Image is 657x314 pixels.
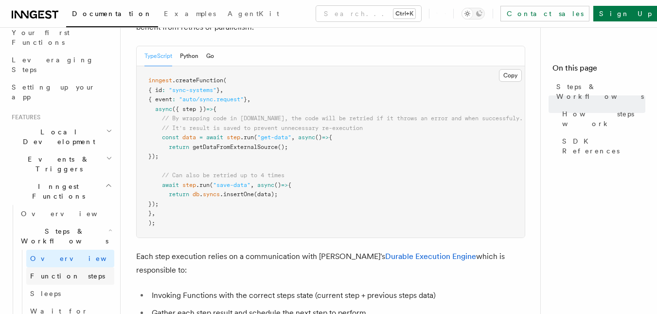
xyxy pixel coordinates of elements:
p: Each step execution relies on a communication with [PERSON_NAME]'s which is responsible to: [136,250,525,277]
a: Your first Functions [8,24,114,51]
span: } [148,210,152,217]
span: "sync-systems" [169,87,216,93]
span: { [213,106,216,112]
span: , [250,182,254,188]
span: : [172,96,176,103]
span: // By wrapping code in [DOMAIN_NAME], the code will be retried if it throws an error and when suc... [162,115,523,122]
span: (data); [254,191,278,198]
button: Inngest Functions [8,178,114,205]
span: step [182,182,196,188]
span: getDataFromExternalSource [193,144,278,150]
a: SDK References [558,132,645,160]
a: Sleeps [26,285,114,302]
span: ( [223,77,227,84]
span: // It's result is saved to prevent unnecessary re-execution [162,125,363,131]
a: How steps work [558,105,645,132]
span: , [291,134,295,141]
button: Local Development [8,123,114,150]
span: Features [8,113,40,121]
button: Search...Ctrl+K [316,6,421,21]
span: .insertOne [220,191,254,198]
button: Events & Triggers [8,150,114,178]
span: }); [148,153,159,160]
span: return [169,191,189,198]
a: Leveraging Steps [8,51,114,78]
span: data [182,134,196,141]
span: Local Development [8,127,106,147]
a: Durable Execution Engine [385,252,476,261]
span: // Can also be retried up to 4 times [162,172,284,179]
a: Examples [158,3,222,26]
span: "get-data" [257,134,291,141]
span: ({ step }) [172,106,206,112]
span: "auto/sync.request" [179,96,244,103]
span: await [162,182,179,188]
span: syncs [203,191,220,198]
span: ( [210,182,213,188]
span: } [244,96,247,103]
span: => [206,106,213,112]
a: Contact sales [500,6,589,21]
kbd: Ctrl+K [393,9,415,18]
span: Events & Triggers [8,154,106,174]
span: SDK References [562,136,645,156]
span: { id [148,87,162,93]
a: Documentation [66,3,158,27]
span: db [193,191,199,198]
span: ( [254,134,257,141]
h4: On this page [552,62,645,78]
span: Leveraging Steps [12,56,94,74]
span: Documentation [72,10,152,18]
li: Invoking Functions with the correct steps state (current step + previous steps data) [149,289,525,302]
span: Setting up your app [12,83,95,101]
span: : [162,87,165,93]
a: AgentKit [222,3,285,26]
span: return [169,144,189,150]
span: { [329,134,332,141]
button: Copy [499,69,522,82]
button: TypeScript [144,46,172,66]
button: Steps & Workflows [17,222,114,250]
span: (); [278,144,288,150]
a: Function steps [26,267,114,285]
span: ); [148,220,155,226]
span: => [281,182,288,188]
span: , [247,96,250,103]
span: } [216,87,220,93]
span: () [274,182,281,188]
a: Steps & Workflows [552,78,645,105]
a: Setting up your app [8,78,114,106]
span: }); [148,201,159,207]
span: async [257,182,274,188]
span: Function steps [30,272,105,280]
span: { [288,182,291,188]
span: "save-data" [213,182,250,188]
span: => [322,134,329,141]
span: .run [196,182,210,188]
span: .run [240,134,254,141]
span: const [162,134,179,141]
span: async [298,134,315,141]
span: , [220,87,223,93]
a: Overview [26,250,114,267]
span: () [315,134,322,141]
span: Your first Functions [12,29,70,46]
span: step [227,134,240,141]
button: Toggle dark mode [462,8,485,19]
span: AgentKit [228,10,279,18]
span: Overview [21,210,121,218]
span: Sleeps [30,290,61,297]
span: Examples [164,10,216,18]
span: inngest [148,77,172,84]
span: Inngest Functions [8,182,105,201]
span: = [199,134,203,141]
span: Steps & Workflows [17,226,108,246]
span: { event [148,96,172,103]
span: .createFunction [172,77,223,84]
a: Overview [17,205,114,222]
button: Go [206,46,214,66]
span: Overview [30,255,130,262]
span: How steps work [562,109,645,129]
span: await [206,134,223,141]
span: . [199,191,203,198]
